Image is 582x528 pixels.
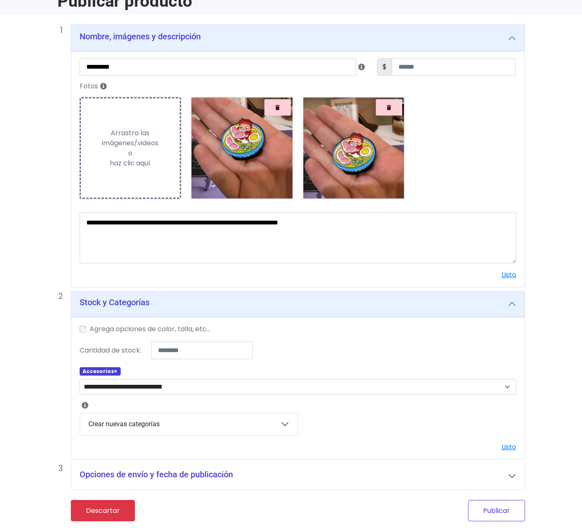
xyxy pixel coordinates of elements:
div: Arrastra las imágenes/videos o haz clic aquí [81,128,180,168]
label: Fotos [75,79,521,94]
img: 9k= [303,98,404,198]
label: Agrega opciones de color, talla, etc... [90,324,210,334]
button: Quitar [264,99,291,116]
button: Quitar [376,99,402,116]
span: $ [377,58,392,76]
h5: Stock y Categorías [80,297,150,307]
span: Accesorios [80,367,121,376]
button: Nombre, imágenes y descripción [71,25,525,52]
a: Descartar [71,500,135,521]
a: Listo [502,270,516,280]
button: Opciones de envío y fecha de publicación [71,463,525,489]
button: Stock y Categorías [71,291,525,317]
a: Listo [502,442,516,452]
button: Crear nuevas categorías [80,413,297,435]
img: 9k= [191,98,292,198]
h5: Opciones de envío y fecha de publicación [80,469,233,479]
h5: Nombre, imágenes y descripción [80,31,201,41]
button: Publicar [468,500,525,521]
label: Cantidad de stock: [80,345,141,355]
span: × [114,368,117,375]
